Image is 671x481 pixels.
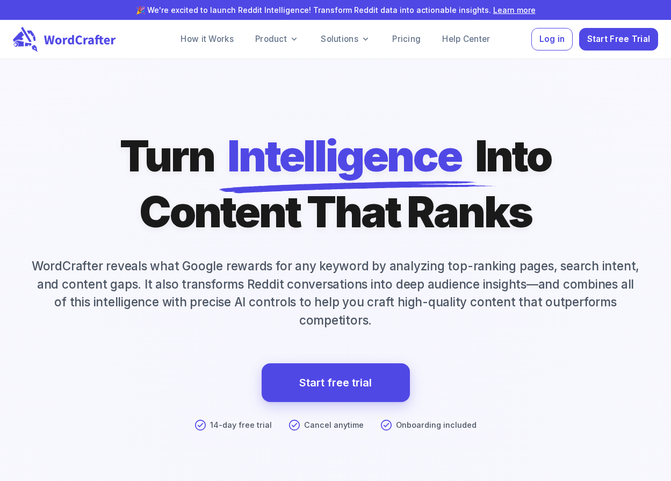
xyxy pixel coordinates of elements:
[579,28,658,51] button: Start Free Trial
[384,28,429,50] a: Pricing
[299,374,372,392] a: Start free trial
[493,5,536,15] a: Learn more
[434,28,499,50] a: Help Center
[227,128,461,184] span: Intelligence
[13,257,658,329] p: WordCrafter reveals what Google rewards for any keyword by analyzing top-ranking pages, search in...
[312,28,379,50] a: Solutions
[247,28,308,50] a: Product
[210,419,272,431] p: 14-day free trial
[172,28,242,50] a: How it Works
[531,28,573,51] button: Log in
[120,128,551,240] h1: Turn Into Content That Ranks
[17,4,654,16] p: 🎉 We're excited to launch Reddit Intelligence! Transform Reddit data into actionable insights.
[304,419,364,431] p: Cancel anytime
[396,419,477,431] p: Onboarding included
[539,32,565,47] span: Log in
[587,32,651,47] span: Start Free Trial
[262,363,410,402] a: Start free trial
